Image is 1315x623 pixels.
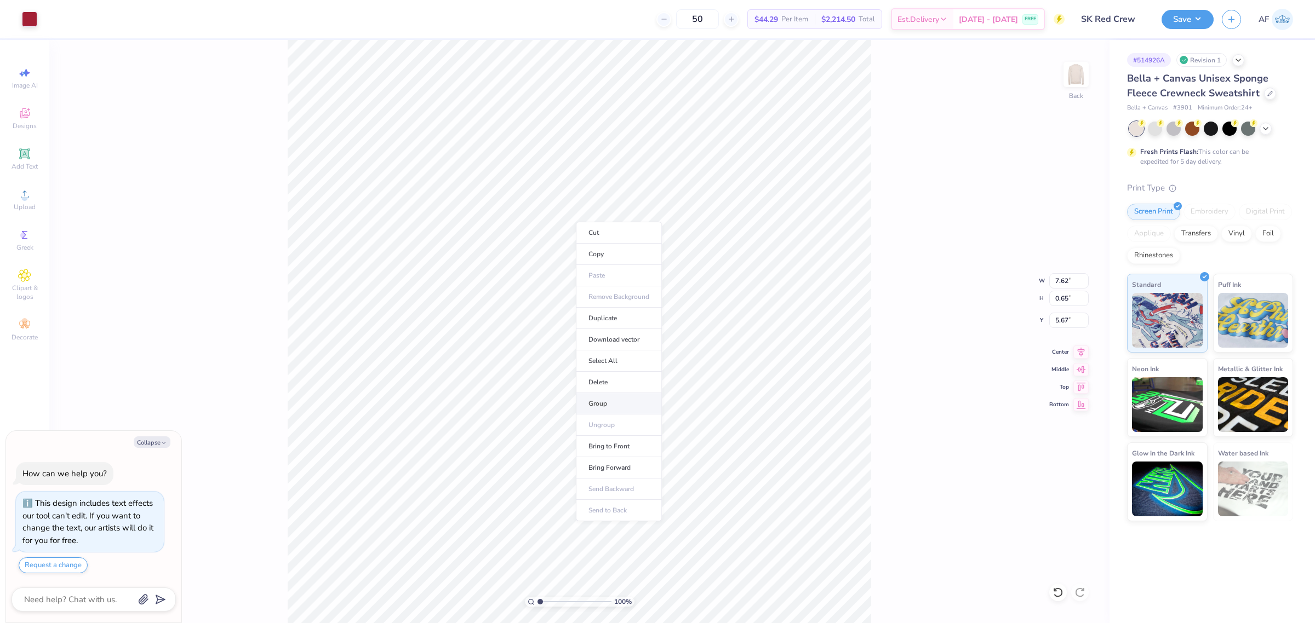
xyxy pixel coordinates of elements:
div: This design includes text effects our tool can't edit. If you want to change the text, our artist... [22,498,153,546]
span: Total [859,14,875,25]
li: Bring Forward [576,457,662,478]
span: 100 % [614,597,632,607]
span: # 3901 [1173,103,1192,113]
span: Top [1049,383,1069,391]
span: Water based Ink [1218,447,1268,459]
span: Bottom [1049,401,1069,408]
li: Delete [576,372,662,393]
img: Ana Francesca Bustamante [1272,9,1293,30]
img: Standard [1132,293,1203,348]
li: Cut [576,222,662,244]
span: Standard [1132,279,1161,290]
span: $2,214.50 [821,14,855,25]
li: Group [576,393,662,414]
div: Applique [1127,226,1171,242]
li: Download vector [576,329,662,350]
img: Puff Ink [1218,293,1289,348]
span: Add Text [12,162,38,171]
li: Bring to Front [576,436,662,457]
img: Neon Ink [1132,377,1203,432]
span: Greek [16,243,33,252]
button: Save [1162,10,1214,29]
li: Select All [576,350,662,372]
span: Per Item [781,14,808,25]
span: Center [1049,348,1069,356]
div: Revision 1 [1176,53,1227,67]
div: Embroidery [1183,204,1236,220]
span: Decorate [12,333,38,342]
span: [DATE] - [DATE] [959,14,1018,25]
input: Untitled Design [1073,8,1153,30]
button: Collapse [134,436,170,448]
div: Print Type [1127,182,1293,194]
span: FREE [1025,15,1036,23]
span: Glow in the Dark Ink [1132,447,1194,459]
li: Duplicate [576,308,662,329]
div: Vinyl [1221,226,1252,242]
input: – – [676,9,719,29]
span: Neon Ink [1132,363,1159,374]
a: AF [1259,9,1293,30]
span: Puff Ink [1218,279,1241,290]
div: This color can be expedited for 5 day delivery. [1140,147,1275,166]
div: Back [1069,91,1083,101]
img: Back [1065,64,1087,85]
img: Water based Ink [1218,462,1289,516]
div: Screen Print [1127,204,1180,220]
span: Image AI [12,81,38,90]
span: AF [1259,13,1269,26]
span: Minimum Order: 24 + [1198,103,1253,113]
div: How can we help you? [22,468,107,479]
span: Clipart & logos [5,284,44,301]
li: Copy [576,244,662,265]
span: Upload [14,203,36,211]
span: Metallic & Glitter Ink [1218,363,1283,374]
span: Est. Delivery [897,14,939,25]
span: Designs [13,122,37,130]
span: Middle [1049,366,1069,373]
img: Metallic & Glitter Ink [1218,377,1289,432]
div: Transfers [1174,226,1218,242]
button: Request a change [19,557,88,573]
span: $44.29 [754,14,778,25]
div: # 514926A [1127,53,1171,67]
span: Bella + Canvas Unisex Sponge Fleece Crewneck Sweatshirt [1127,72,1268,100]
img: Glow in the Dark Ink [1132,462,1203,516]
div: Rhinestones [1127,247,1180,264]
span: Bella + Canvas [1127,103,1168,113]
div: Foil [1255,226,1281,242]
div: Digital Print [1239,204,1292,220]
strong: Fresh Prints Flash: [1140,147,1198,156]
